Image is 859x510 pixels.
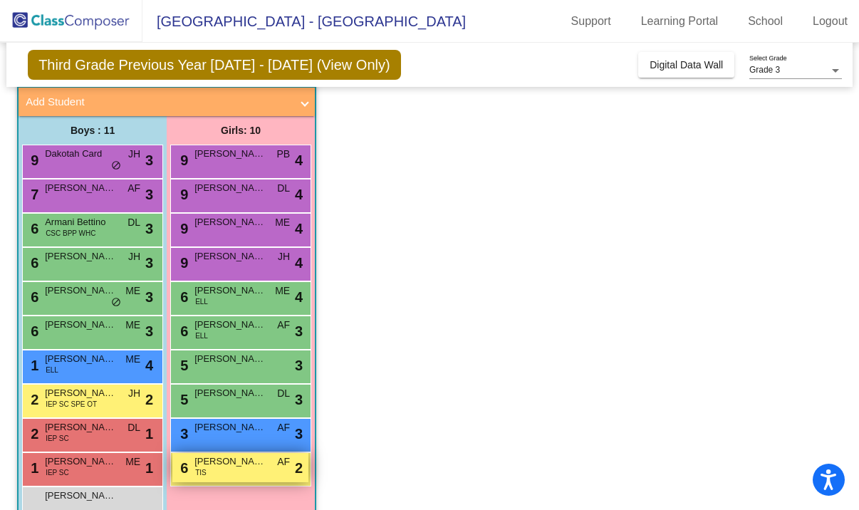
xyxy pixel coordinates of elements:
[194,420,266,434] span: [PERSON_NAME]
[630,10,730,33] a: Learning Portal
[177,152,188,168] span: 9
[177,187,188,202] span: 9
[145,355,153,376] span: 4
[111,160,121,172] span: do_not_disturb_alt
[125,283,140,298] span: ME
[145,252,153,274] span: 3
[736,10,794,33] a: School
[195,467,207,478] span: TIS
[125,318,140,333] span: ME
[46,467,69,478] span: IEP SC
[195,331,208,341] span: ELL
[295,286,303,308] span: 4
[650,59,723,71] span: Digital Data Wall
[27,323,38,339] span: 6
[295,184,303,205] span: 4
[27,221,38,236] span: 6
[145,150,153,171] span: 3
[638,52,734,78] button: Digital Data Wall
[194,147,266,161] span: [PERSON_NAME]
[45,215,116,229] span: Armani Bettino
[278,249,290,264] span: JH
[125,454,140,469] span: ME
[27,426,38,442] span: 2
[27,187,38,202] span: 7
[177,460,188,476] span: 6
[127,215,140,230] span: DL
[275,283,290,298] span: ME
[45,147,116,161] span: Dakotah Card
[560,10,623,33] a: Support
[27,289,38,305] span: 6
[45,318,116,332] span: [PERSON_NAME]
[194,318,266,332] span: [PERSON_NAME]
[145,389,153,410] span: 2
[177,221,188,236] span: 9
[128,249,140,264] span: JH
[177,358,188,373] span: 5
[127,420,140,435] span: DL
[125,352,140,367] span: ME
[45,181,116,195] span: [PERSON_NAME]
[194,454,266,469] span: [PERSON_NAME]
[194,249,266,264] span: [PERSON_NAME]
[127,181,140,196] span: AF
[27,358,38,373] span: 1
[295,423,303,444] span: 3
[177,289,188,305] span: 6
[46,228,95,239] span: CSC BPP WHC
[145,184,153,205] span: 3
[177,392,188,407] span: 5
[45,386,116,400] span: [PERSON_NAME]
[45,249,116,264] span: [PERSON_NAME]
[19,88,315,116] mat-expansion-panel-header: Add Student
[45,283,116,298] span: [PERSON_NAME]
[128,147,140,162] span: JH
[194,352,266,366] span: [PERSON_NAME]
[194,283,266,298] span: [PERSON_NAME]
[27,255,38,271] span: 6
[46,433,69,444] span: IEP SC
[277,386,290,401] span: DL
[111,297,121,308] span: do_not_disturb_alt
[295,218,303,239] span: 4
[45,420,116,434] span: [PERSON_NAME]
[177,426,188,442] span: 3
[167,116,315,145] div: Girls: 10
[277,181,290,196] span: DL
[277,454,290,469] span: AF
[128,386,140,401] span: JH
[276,147,290,162] span: PB
[749,65,780,75] span: Grade 3
[145,286,153,308] span: 3
[145,218,153,239] span: 3
[295,252,303,274] span: 4
[19,116,167,145] div: Boys : 11
[277,318,290,333] span: AF
[142,10,466,33] span: [GEOGRAPHIC_DATA] - [GEOGRAPHIC_DATA]
[295,321,303,342] span: 3
[275,215,290,230] span: ME
[45,454,116,469] span: [PERSON_NAME]
[295,457,303,479] span: 2
[27,152,38,168] span: 9
[46,365,58,375] span: ELL
[194,181,266,195] span: [PERSON_NAME]
[145,457,153,479] span: 1
[177,323,188,339] span: 6
[26,94,291,110] mat-panel-title: Add Student
[145,321,153,342] span: 3
[177,255,188,271] span: 9
[45,489,116,503] span: [PERSON_NAME]
[145,423,153,444] span: 1
[295,389,303,410] span: 3
[801,10,859,33] a: Logout
[28,50,401,80] span: Third Grade Previous Year [DATE] - [DATE] (View Only)
[46,399,97,410] span: IEP SC SPE OT
[295,150,303,171] span: 4
[295,355,303,376] span: 3
[194,386,266,400] span: [PERSON_NAME]
[27,460,38,476] span: 1
[277,420,290,435] span: AF
[195,296,208,307] span: ELL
